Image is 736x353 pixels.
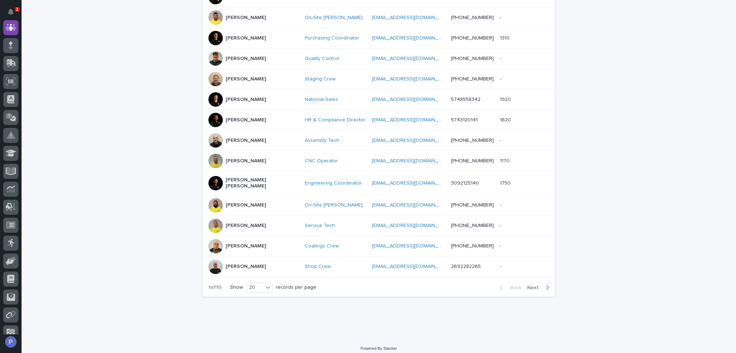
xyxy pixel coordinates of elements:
p: [PERSON_NAME] [226,97,266,103]
a: [PHONE_NUMBER] [451,56,494,61]
button: Notifications [3,4,18,19]
p: - [500,242,503,249]
a: Purchasing Coordinator [305,35,359,41]
p: - [500,136,503,144]
p: - [500,54,503,62]
p: 1920 [500,95,512,103]
p: [PERSON_NAME] [226,138,266,144]
a: 3092125140 [451,181,479,186]
p: [PERSON_NAME] [226,264,266,270]
a: Coatings Crew [305,243,339,249]
p: [PERSON_NAME] [226,56,266,62]
tr: [PERSON_NAME]On-Site [PERSON_NAME] [EMAIL_ADDRESS][DOMAIN_NAME] [PHONE_NUMBER]-- [203,8,555,28]
p: - [500,221,503,229]
p: [PERSON_NAME] [226,202,266,208]
a: [PHONE_NUMBER] [451,138,494,143]
button: users-avatar [3,334,18,349]
p: [PERSON_NAME] [226,35,266,41]
a: On-Site [PERSON_NAME] [305,15,363,21]
a: HR & Compliance Director [305,117,365,123]
a: [EMAIL_ADDRESS][DOMAIN_NAME] [372,264,453,269]
a: [PHONE_NUMBER] [451,223,494,228]
a: [EMAIL_ADDRESS][DOMAIN_NAME] [372,97,453,102]
tr: [PERSON_NAME]Assembly Tech [EMAIL_ADDRESS][DOMAIN_NAME] [PHONE_NUMBER]-- [203,130,555,151]
a: [EMAIL_ADDRESS][DOMAIN_NAME] [372,15,453,20]
a: [EMAIL_ADDRESS][DOMAIN_NAME] [372,203,453,208]
p: Show [230,284,243,291]
a: [PHONE_NUMBER] [451,15,494,20]
tr: [PERSON_NAME] [PERSON_NAME]Engineering Coordinator [EMAIL_ADDRESS][DOMAIN_NAME] 309212514017501750 [203,171,555,195]
a: 5748558342 [451,97,480,102]
tr: [PERSON_NAME]HR & Compliance Director [EMAIL_ADDRESS][DOMAIN_NAME] 574312014116201620 [203,110,555,130]
p: [PERSON_NAME] [226,117,266,123]
a: On-Site [PERSON_NAME] [305,202,363,208]
a: [EMAIL_ADDRESS][DOMAIN_NAME] [372,56,453,61]
span: Next [527,285,543,290]
span: Back [506,285,521,290]
a: CNC Operator [305,158,338,164]
p: [PERSON_NAME] [226,158,266,164]
tr: [PERSON_NAME]National Sales [EMAIL_ADDRESS][DOMAIN_NAME] 574855834219201920 [203,89,555,110]
p: [PERSON_NAME] [226,15,266,21]
tr: [PERSON_NAME]CNC Operator [EMAIL_ADDRESS][DOMAIN_NAME] [PHONE_NUMBER]11701170 [203,151,555,171]
a: [PHONE_NUMBER] [451,158,494,163]
tr: [PERSON_NAME]Purchasing Coordinator [EMAIL_ADDRESS][DOMAIN_NAME] [PHONE_NUMBER]13101310 [203,28,555,48]
a: [EMAIL_ADDRESS][DOMAIN_NAME] [372,243,453,249]
a: [EMAIL_ADDRESS][DOMAIN_NAME] [372,158,453,163]
p: 1 [16,7,18,12]
a: [PHONE_NUMBER] [451,76,494,82]
a: Powered By Stacker [360,346,397,350]
p: [PERSON_NAME] [226,223,266,229]
a: [EMAIL_ADDRESS][DOMAIN_NAME] [372,117,453,122]
p: - [500,75,503,82]
p: 1750 [500,179,512,186]
tr: [PERSON_NAME]Coatings Crew [EMAIL_ADDRESS][DOMAIN_NAME] [PHONE_NUMBER]-- [203,236,555,256]
a: Assembly Tech [305,138,339,144]
button: Next [524,284,555,291]
a: [PHONE_NUMBER] [451,203,494,208]
a: [PHONE_NUMBER] [451,36,494,41]
p: 1620 [500,116,512,123]
p: [PERSON_NAME] [PERSON_NAME] [226,177,298,189]
a: [EMAIL_ADDRESS][DOMAIN_NAME] [372,223,453,228]
tr: [PERSON_NAME]Quality Control [EMAIL_ADDRESS][DOMAIN_NAME] [PHONE_NUMBER]-- [203,48,555,69]
a: [EMAIL_ADDRESS][DOMAIN_NAME] [372,181,453,186]
a: Service Tech [305,223,335,229]
a: [EMAIL_ADDRESS][DOMAIN_NAME] [372,138,453,143]
p: 1170 [500,157,511,164]
tr: [PERSON_NAME]Shop Crew [EMAIL_ADDRESS][DOMAIN_NAME] 2692282265-- [203,256,555,277]
p: [PERSON_NAME] [226,76,266,82]
div: Notifications1 [9,9,18,20]
a: Shop Crew [305,264,331,270]
button: Back [494,284,524,291]
a: 5743120141 [451,117,478,122]
a: Staging Crew [305,76,336,82]
p: 1310 [500,34,511,41]
tr: [PERSON_NAME]On-Site [PERSON_NAME] [EMAIL_ADDRESS][DOMAIN_NAME] [PHONE_NUMBER]-- [203,195,555,215]
p: - [500,262,503,270]
a: Engineering Coordinator [305,180,362,186]
p: - [500,13,503,21]
a: [EMAIL_ADDRESS][DOMAIN_NAME] [372,36,453,41]
a: Quality Control [305,56,339,62]
a: [EMAIL_ADDRESS][DOMAIN_NAME] [372,76,453,82]
a: [PHONE_NUMBER] [451,243,494,249]
a: National Sales [305,97,338,103]
div: 20 [246,284,263,291]
p: 1 of 10 [203,279,227,296]
a: 2692282265 [451,264,481,269]
p: [PERSON_NAME] [226,243,266,249]
tr: [PERSON_NAME]Service Tech [EMAIL_ADDRESS][DOMAIN_NAME] [PHONE_NUMBER]-- [203,215,555,236]
p: - [500,201,503,208]
tr: [PERSON_NAME]Staging Crew [EMAIL_ADDRESS][DOMAIN_NAME] [PHONE_NUMBER]-- [203,69,555,89]
p: records per page [276,284,316,291]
